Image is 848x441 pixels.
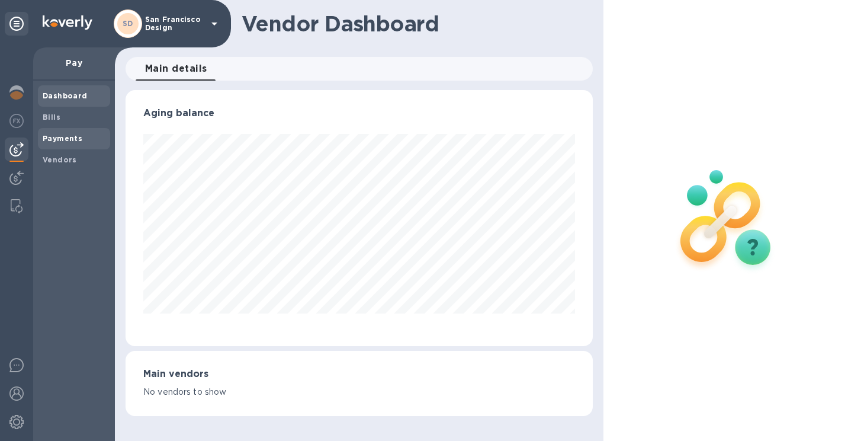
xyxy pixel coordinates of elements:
[43,15,92,30] img: Logo
[5,12,28,36] div: Unpin categories
[43,113,60,122] b: Bills
[242,11,584,36] h1: Vendor Dashboard
[43,91,88,100] b: Dashboard
[143,108,575,119] h3: Aging balance
[145,15,204,32] p: San Francisco Design
[43,57,105,69] p: Pay
[43,134,82,143] b: Payments
[123,19,133,28] b: SD
[143,386,575,398] p: No vendors to show
[9,114,24,128] img: Foreign exchange
[143,369,575,380] h3: Main vendors
[43,155,77,164] b: Vendors
[145,60,207,77] span: Main details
